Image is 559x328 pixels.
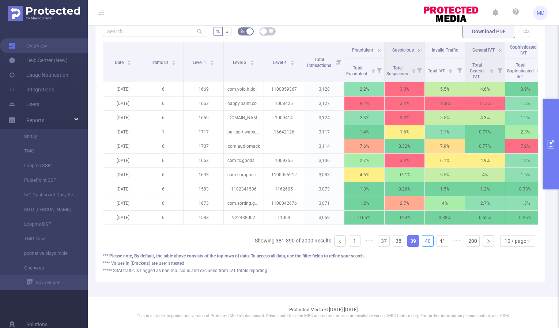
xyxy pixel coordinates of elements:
[264,196,304,210] p: 1100042676
[103,111,143,125] p: [DATE]
[385,211,424,225] p: 0.23%
[505,196,545,210] p: 1.3%
[250,59,254,61] i: icon: caret-up
[264,182,304,196] p: 1162605
[465,168,505,182] p: 4%
[537,5,544,20] span: MD
[143,154,183,167] p: 6
[425,168,465,182] p: 5.5%
[363,235,375,247] span: •••
[103,139,143,153] p: [DATE]
[428,68,446,73] span: Total IVT
[344,82,384,96] p: 2.2%
[224,196,264,210] p: com.sorting.games.match3d.goods.triple.puzzle
[486,239,491,244] i: icon: right
[407,235,419,247] li: 39
[224,211,264,225] p: 922488002
[465,139,505,153] p: 0.77%
[466,235,479,246] a: 200
[465,125,505,139] p: 0.77%
[490,70,494,72] i: icon: caret-down
[143,125,183,139] p: 1
[422,235,433,246] a: 40
[264,125,304,139] p: 16642126
[352,48,373,53] span: Fraudulent
[385,125,424,139] p: 1.6%
[425,125,465,139] p: 3.1%
[9,53,68,68] a: Help Center (New)
[143,97,183,110] p: 6
[103,25,207,37] input: Search...
[449,70,453,72] i: icon: caret-down
[470,63,484,79] span: Total General IVT
[465,182,505,196] p: 1.2%
[385,196,424,210] p: 2.7%
[184,211,223,225] p: 1583
[15,158,79,173] a: Loopme SSP
[535,59,545,82] i: Filter menu
[103,154,143,167] p: [DATE]
[344,168,384,182] p: 4.6%
[304,154,344,167] p: 3,106
[505,139,545,153] p: 7.2%
[15,231,79,246] a: TMG New
[386,65,409,76] span: Total Suspicious
[226,29,229,34] span: #
[9,82,54,97] a: Integrations
[385,168,424,182] p: 0.91%
[255,235,331,247] li: Showing 381-390 of 2000 Results
[412,70,416,72] i: icon: caret-down
[374,59,384,82] i: Filter menu
[363,235,375,247] li: Previous 5 Pages
[414,59,424,82] i: Filter menu
[385,82,424,96] p: 3.3%
[127,59,131,61] i: icon: caret-up
[334,42,344,82] i: Filter menu
[264,111,304,125] p: 1009414
[378,235,389,246] a: 37
[344,182,384,196] p: 1.3%
[306,57,332,68] span: Total Transactions
[437,235,448,246] a: 41
[344,154,384,167] p: 2.7%
[27,275,88,290] a: Save Report...
[378,235,390,247] li: 37
[15,217,79,231] a: Loopme DSP
[103,267,538,274] div: ***** SSAI traffic is flagged as non-malicious and excluded from IVT totals reporting
[290,59,295,64] div: Sort
[505,182,545,196] p: 0.33%
[304,168,344,182] p: 3,083
[106,313,541,319] p: This is a stable, in production version of Protected Media's dashboard. Please note that the MRC ...
[462,25,515,38] button: Download PDF
[304,182,344,196] p: 3,073
[9,68,68,82] a: Usage Notification
[224,97,264,110] p: happy.paint.coloring.color.number
[432,48,458,53] span: Invalid Traffic
[103,182,143,196] p: [DATE]
[15,202,79,217] a: MTD [PERSON_NAME]
[9,38,47,53] a: Overview
[437,235,448,247] li: 41
[26,113,44,128] a: Reports
[385,182,424,196] p: 0.26%
[408,235,419,246] a: 39
[15,129,79,144] a: Unruly
[184,182,223,196] p: 1583
[344,211,384,225] p: 0.65%
[304,196,344,210] p: 3,071
[304,111,344,125] p: 3,124
[210,59,214,61] i: icon: caret-up
[115,60,125,65] span: Date
[269,29,273,33] i: icon: table
[451,235,463,247] span: •••
[385,139,424,153] p: 0.32%
[224,168,264,182] p: com.europosit.pixelcoloring
[103,125,143,139] p: [DATE]
[184,82,223,96] p: 1669
[425,97,465,110] p: 12.8%
[127,59,131,64] div: Sort
[465,82,505,96] p: 4.6%
[304,125,344,139] p: 3,117
[210,62,214,64] i: icon: caret-down
[193,60,207,65] span: Level 1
